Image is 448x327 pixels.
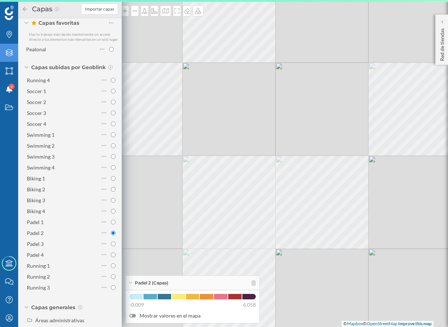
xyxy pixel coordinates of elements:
div: Swimming 3 [27,153,55,160]
div: Running 1 [27,263,50,269]
div: Swimming 4 [27,164,55,171]
div: Running 3 [27,284,50,291]
span: Haz tu trabajo más rápido manteniendo un acceso directo a tus elementos más relevantes en un solo... [29,32,118,41]
input: Running 2 [111,274,116,279]
div: Swimming 2 [27,143,55,149]
h2: Capas [28,3,54,15]
div: Running 2 [27,274,50,280]
span: Capas generales [31,304,75,311]
div: Padel 1 [27,219,44,225]
span: 4 [11,83,13,90]
div: Soccer 1 [27,88,46,94]
input: Soccer 3 [111,111,116,115]
div: Padel 3 [27,241,44,247]
div: Biking 2 [27,186,45,192]
div: Soccer 2 [27,99,46,105]
input: Running 4 [111,78,116,83]
input: Swimming 1 [111,132,116,137]
span: 6,058 [243,301,256,308]
input: Padel 2 [111,231,116,235]
p: Red de tiendas [439,25,446,61]
div: Peatonal [26,46,46,52]
span: -0,009 [129,301,144,308]
div: Running 4 [27,77,50,83]
input: Running 3 [111,285,116,290]
div: Áreas administrativas [35,317,84,323]
span: Padel 2 (Capas) [135,280,168,286]
input: Soccer 2 [111,100,116,104]
a: Improve this map [398,321,432,326]
div: Biking 3 [27,197,45,203]
div: © © [342,321,433,327]
span: Importar capas [85,6,114,12]
span: Support [15,5,41,12]
input: Biking 1 [111,176,116,181]
input: Soccer 4 [111,121,116,126]
div: Soccer 4 [27,121,46,127]
input: Running 1 [111,263,116,268]
input: Padel 1 [111,220,116,224]
input: Biking 3 [111,198,116,203]
span: Capas subidas por Geoblink [31,64,106,71]
input: Swimming 3 [111,154,116,159]
input: Biking 2 [111,187,116,192]
div: Padel 4 [27,252,44,258]
input: Swimming 2 [111,143,116,148]
span: Capas favoritas [31,19,79,27]
input: Padel 4 [111,252,116,257]
input: Padel 3 [111,242,116,246]
a: OpenStreetMap [367,321,397,326]
input: Swimming 4 [111,165,116,170]
div: Biking 4 [27,208,45,214]
div: Soccer 3 [27,110,46,116]
input: Soccer 1 [111,89,116,93]
div: Biking 1 [27,175,45,182]
img: Geoblink Logo [5,5,14,20]
div: Swimming 1 [27,132,55,138]
input: Biking 4 [111,209,116,214]
a: Mapbox [347,321,363,326]
label: Mostrar valores en el mapa [129,312,256,319]
div: Padel 2 [27,230,44,236]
